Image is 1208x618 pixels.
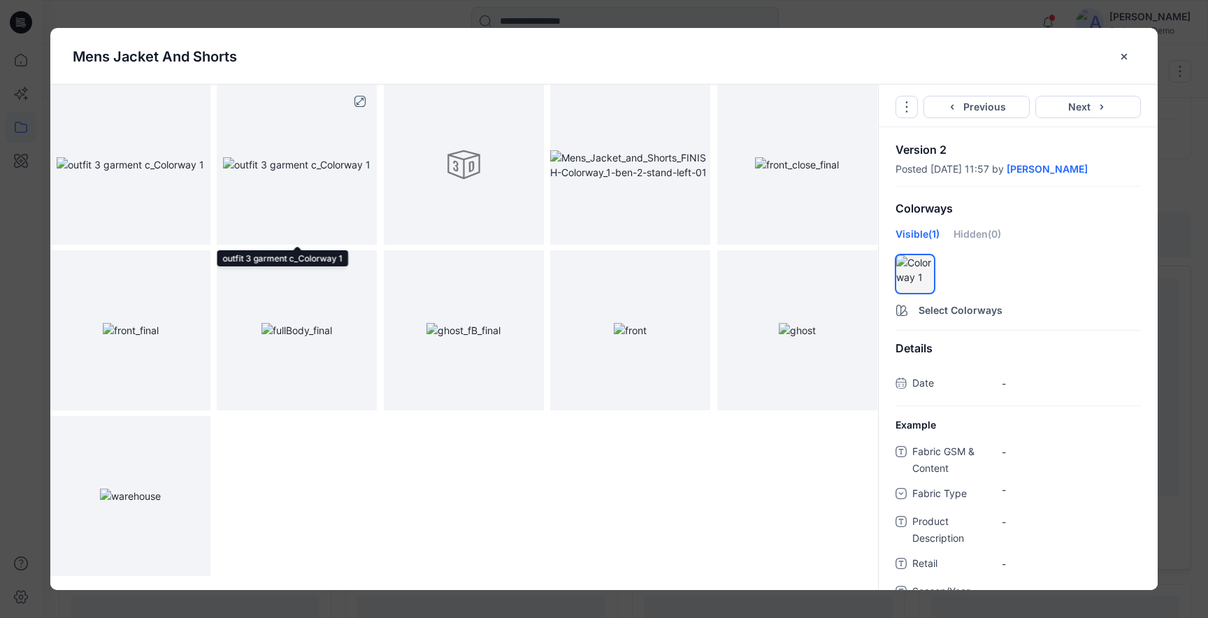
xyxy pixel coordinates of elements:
div: Posted [DATE] 11:57 by [896,164,1141,175]
img: front [614,323,647,338]
div: Details [879,331,1158,366]
div: Hidden (0) [954,227,1001,252]
div: Colorways [879,191,1158,227]
span: Example [896,417,936,432]
div: There must be at least one visible colorway [910,257,933,279]
img: ghost [779,323,816,338]
span: - [1002,556,1141,571]
img: outfit 3 garment c_Colorway 1 [57,157,204,172]
img: front_final [103,323,159,338]
a: [PERSON_NAME] [1007,164,1088,175]
span: - [1002,584,1141,599]
img: warehouse [100,489,161,503]
img: ghost_fB_final [426,323,501,338]
div: - [1002,482,1141,497]
button: close-btn [1114,45,1135,68]
span: - [1002,445,1141,459]
span: - [1002,515,1141,529]
span: Date [912,375,996,394]
img: front_close_final [755,157,839,172]
button: Previous [923,96,1030,118]
div: Visible (1) [896,227,940,252]
p: Version 2 [896,144,1141,155]
img: fullBody_final [261,323,332,338]
span: Product Description [912,513,996,547]
span: Fabric GSM & Content [912,443,996,477]
img: outfit 3 garment c_Colorway 1 [223,157,371,172]
div: hide/show colorwayColorway 1 [896,254,935,294]
p: Mens Jacket and Shorts [73,46,237,67]
span: Fabric Type [912,485,996,505]
button: full screen [349,90,371,113]
button: Options [896,96,918,118]
span: Retail [912,555,996,575]
span: - [1002,376,1141,391]
img: Mens_Jacket_and_Shorts_FINISH-Colorway_1-ben-2-stand-left-01 [550,150,710,180]
button: Next [1035,96,1142,118]
button: Select Colorways [879,296,1158,319]
span: Season/Year [912,583,996,603]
